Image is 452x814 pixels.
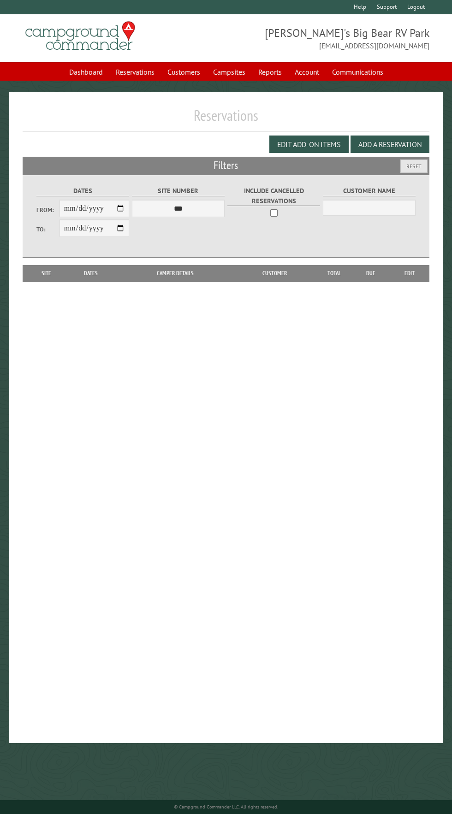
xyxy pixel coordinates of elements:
[116,265,234,282] th: Camper Details
[23,18,138,54] img: Campground Commander
[315,265,352,282] th: Total
[352,265,390,282] th: Due
[36,206,59,214] label: From:
[400,159,428,173] button: Reset
[390,265,429,282] th: Edit
[208,63,251,81] a: Campsites
[162,63,206,81] a: Customers
[27,265,65,282] th: Site
[323,186,416,196] label: Customer Name
[289,63,325,81] a: Account
[36,186,129,196] label: Dates
[110,63,160,81] a: Reservations
[64,63,108,81] a: Dashboard
[174,804,278,810] small: © Campground Commander LLC. All rights reserved.
[234,265,315,282] th: Customer
[351,136,429,153] button: Add a Reservation
[227,186,320,206] label: Include Cancelled Reservations
[269,136,349,153] button: Edit Add-on Items
[36,225,59,234] label: To:
[327,63,389,81] a: Communications
[253,63,287,81] a: Reports
[65,265,116,282] th: Dates
[132,186,225,196] label: Site Number
[226,25,429,51] span: [PERSON_NAME]'s Big Bear RV Park [EMAIL_ADDRESS][DOMAIN_NAME]
[23,106,429,132] h1: Reservations
[23,157,429,174] h2: Filters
